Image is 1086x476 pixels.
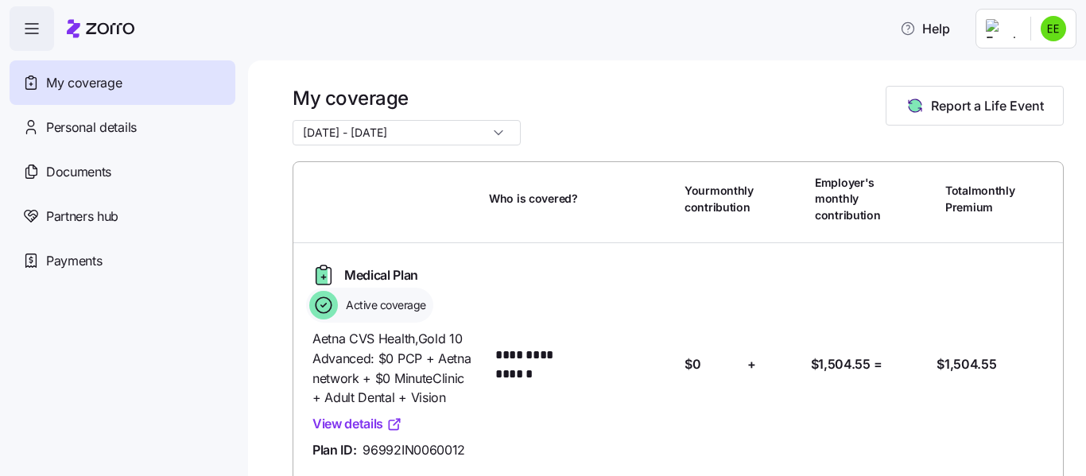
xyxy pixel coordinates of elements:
[931,96,1044,115] span: Report a Life Event
[900,19,950,38] span: Help
[344,265,418,285] span: Medical Plan
[341,297,426,313] span: Active coverage
[46,207,118,226] span: Partners hub
[986,19,1018,38] img: Employer logo
[10,149,235,194] a: Documents
[312,414,402,434] a: View details
[685,354,700,374] span: $0
[46,73,122,93] span: My coverage
[10,194,235,238] a: Partners hub
[46,251,102,271] span: Payments
[887,13,963,45] button: Help
[312,440,356,460] span: Plan ID:
[10,105,235,149] a: Personal details
[874,354,882,374] span: =
[46,162,111,182] span: Documents
[685,183,754,215] span: Your monthly contribution
[46,118,137,137] span: Personal details
[363,440,465,460] span: 96992IN0060012
[312,329,476,408] span: Aetna CVS Health , Gold 10 Advanced: $0 PCP + Aetna network + $0 MinuteClinic + Adult Dental + Vi...
[937,354,996,374] span: $1,504.55
[10,238,235,283] a: Payments
[747,354,756,374] span: +
[1041,16,1066,41] img: 1a38dd43cb8629d807316c59cd385199
[293,86,521,110] h1: My coverage
[815,175,881,223] span: Employer's monthly contribution
[489,191,578,207] span: Who is covered?
[10,60,235,105] a: My coverage
[811,354,871,374] span: $1,504.55
[886,86,1064,126] button: Report a Life Event
[945,183,1015,215] span: Total monthly Premium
